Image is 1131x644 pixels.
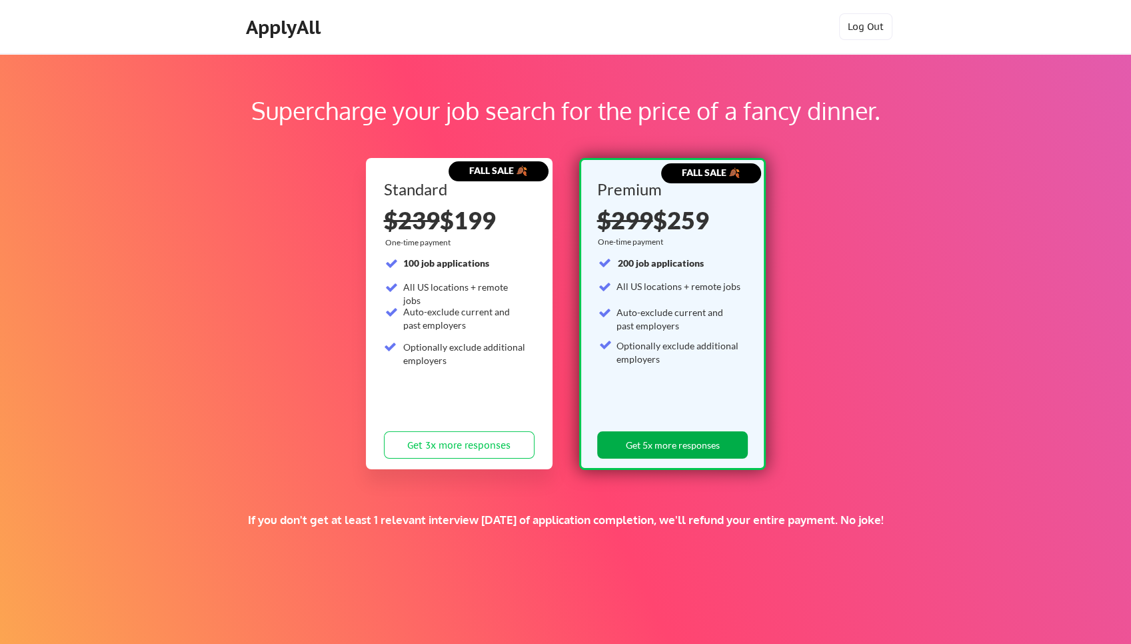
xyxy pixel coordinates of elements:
[598,237,668,247] div: One-time payment
[403,257,489,269] strong: 100 job applications
[385,237,455,248] div: One-time payment
[469,165,527,176] strong: FALL SALE 🍂
[85,93,1046,129] div: Supercharge your job search for the price of a fancy dinner.
[384,208,535,232] div: $199
[839,13,892,40] button: Log Out
[384,205,440,235] s: $239
[246,16,325,39] div: ApplyAll
[682,167,740,178] strong: FALL SALE 🍂
[597,431,748,459] button: Get 5x more responses
[616,280,740,293] div: All US locations + remote jobs
[597,208,744,232] div: $259
[403,341,527,367] div: Optionally exclude additional employers
[403,281,527,307] div: All US locations + remote jobs
[384,181,530,197] div: Standard
[616,339,740,365] div: Optionally exclude additional employers
[616,306,740,332] div: Auto-exclude current and past employers
[597,205,653,235] s: $299
[597,181,744,197] div: Premium
[231,513,900,527] div: If you don't get at least 1 relevant interview [DATE] of application completion, we'll refund you...
[384,431,535,459] button: Get 3x more responses
[618,257,704,269] strong: 200 job applications
[403,305,527,331] div: Auto-exclude current and past employers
